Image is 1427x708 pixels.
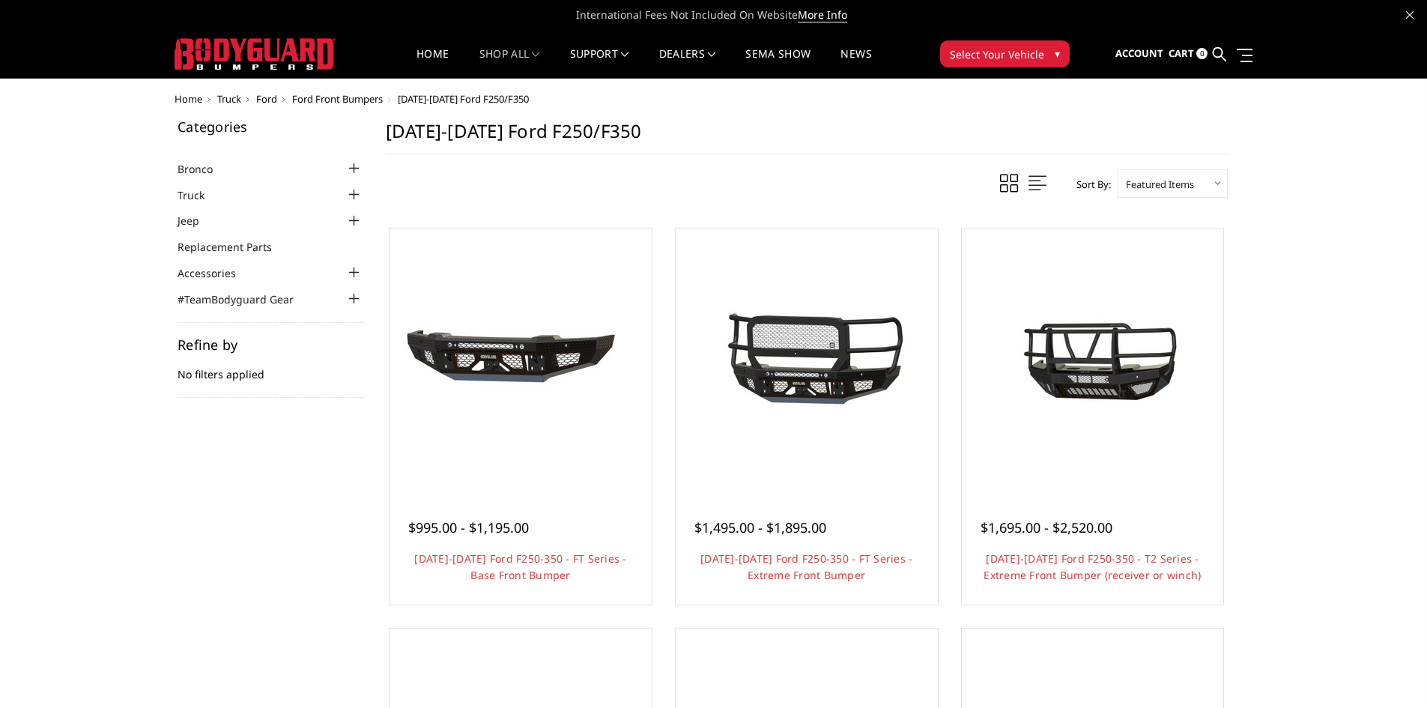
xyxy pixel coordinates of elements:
[1169,34,1208,74] a: Cart 0
[178,161,231,177] a: Bronco
[840,49,871,78] a: News
[1068,173,1111,196] label: Sort By:
[745,49,811,78] a: SEMA Show
[175,38,336,70] img: BODYGUARD BUMPERS
[408,518,529,536] span: $995.00 - $1,195.00
[178,338,363,351] h5: Refine by
[398,92,529,106] span: [DATE]-[DATE] Ford F250/F350
[570,49,629,78] a: Support
[972,292,1212,426] img: 2023-2026 Ford F250-350 - T2 Series - Extreme Front Bumper (receiver or winch)
[659,49,716,78] a: Dealers
[1196,48,1208,59] span: 0
[479,49,540,78] a: shop all
[1169,46,1194,60] span: Cart
[178,120,363,133] h5: Categories
[1055,46,1060,61] span: ▾
[940,40,1070,67] button: Select Your Vehicle
[401,303,640,416] img: 2023-2025 Ford F250-350 - FT Series - Base Front Bumper
[178,265,255,281] a: Accessories
[386,120,1228,154] h1: [DATE]-[DATE] Ford F250/F350
[393,232,648,487] a: 2023-2025 Ford F250-350 - FT Series - Base Front Bumper
[950,46,1044,62] span: Select Your Vehicle
[178,291,312,307] a: #TeamBodyguard Gear
[416,49,449,78] a: Home
[178,187,223,203] a: Truck
[178,213,218,229] a: Jeep
[178,239,291,255] a: Replacement Parts
[414,551,626,582] a: [DATE]-[DATE] Ford F250-350 - FT Series - Base Front Bumper
[1115,46,1163,60] span: Account
[679,232,934,487] a: 2023-2026 Ford F250-350 - FT Series - Extreme Front Bumper 2023-2026 Ford F250-350 - FT Series - ...
[1115,34,1163,74] a: Account
[694,518,826,536] span: $1,495.00 - $1,895.00
[798,7,847,22] a: More Info
[984,551,1201,582] a: [DATE]-[DATE] Ford F250-350 - T2 Series - Extreme Front Bumper (receiver or winch)
[256,92,277,106] a: Ford
[700,551,912,582] a: [DATE]-[DATE] Ford F250-350 - FT Series - Extreme Front Bumper
[178,338,363,398] div: No filters applied
[292,92,383,106] a: Ford Front Bumpers
[175,92,202,106] a: Home
[966,232,1220,487] a: 2023-2026 Ford F250-350 - T2 Series - Extreme Front Bumper (receiver or winch) 2023-2026 Ford F25...
[217,92,241,106] a: Truck
[981,518,1112,536] span: $1,695.00 - $2,520.00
